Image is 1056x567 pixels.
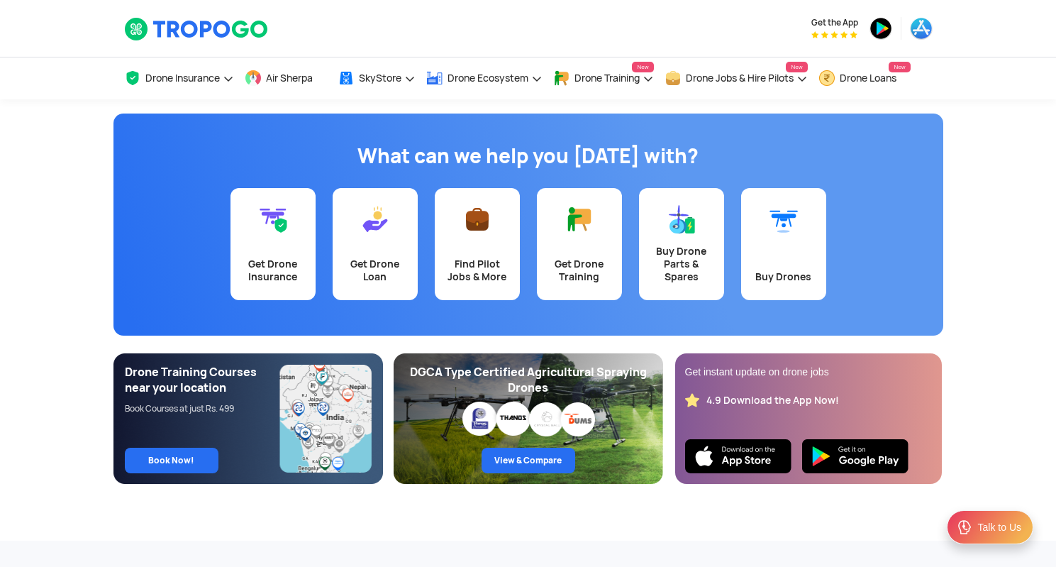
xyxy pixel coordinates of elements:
a: Find Pilot Jobs & More [435,188,520,300]
div: Buy Drone Parts & Spares [648,245,716,283]
div: Get Drone Insurance [239,258,307,283]
img: App Raking [811,31,857,38]
a: SkyStore [338,57,416,99]
img: TropoGo Logo [124,17,269,41]
a: Get Drone Loan [333,188,418,300]
img: star_rating [685,393,699,407]
div: Get Drone Training [545,258,613,283]
a: View & Compare [482,448,575,473]
h1: What can we help you [DATE] with? [124,142,933,170]
img: Find Pilot Jobs & More [463,205,491,233]
img: appstore [910,17,933,40]
div: Get Drone Loan [341,258,409,283]
a: Buy Drones [741,188,826,300]
span: Air Sherpa [266,72,313,84]
img: Buy Drones [769,205,798,233]
span: Get the App [811,17,858,28]
a: Get Drone Training [537,188,622,300]
img: Ios [685,439,791,473]
div: 4.9 Download the App Now! [706,394,839,407]
a: Drone TrainingNew [553,57,654,99]
img: playstore [869,17,892,40]
div: DGCA Type Certified Agricultural Spraying Drones [405,365,652,396]
span: Drone Insurance [145,72,220,84]
span: Drone Training [574,72,640,84]
span: SkyStore [359,72,401,84]
span: New [786,62,807,72]
a: Book Now! [125,448,218,473]
div: Buy Drones [750,270,818,283]
span: Drone Ecosystem [448,72,528,84]
span: New [889,62,910,72]
img: Get Drone Insurance [259,205,287,233]
img: Get Drone Training [565,205,594,233]
div: Get instant update on drone jobs [685,365,932,379]
span: Drone Jobs & Hire Pilots [686,72,794,84]
div: Find Pilot Jobs & More [443,258,511,283]
span: New [632,62,653,72]
img: Buy Drone Parts & Spares [667,205,696,233]
a: Drone Ecosystem [426,57,543,99]
a: Drone Jobs & Hire PilotsNew [665,57,808,99]
a: Get Drone Insurance [230,188,316,300]
a: Drone Insurance [124,57,234,99]
img: ic_Support.svg [956,519,973,536]
div: Drone Training Courses near your location [125,365,280,396]
span: Drone Loans [840,72,896,84]
div: Talk to Us [978,520,1021,534]
div: Book Courses at just Rs. 499 [125,403,280,414]
a: Buy Drone Parts & Spares [639,188,724,300]
a: Drone LoansNew [818,57,911,99]
img: Get Drone Loan [361,205,389,233]
img: Playstore [802,439,908,473]
a: Air Sherpa [245,57,327,99]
